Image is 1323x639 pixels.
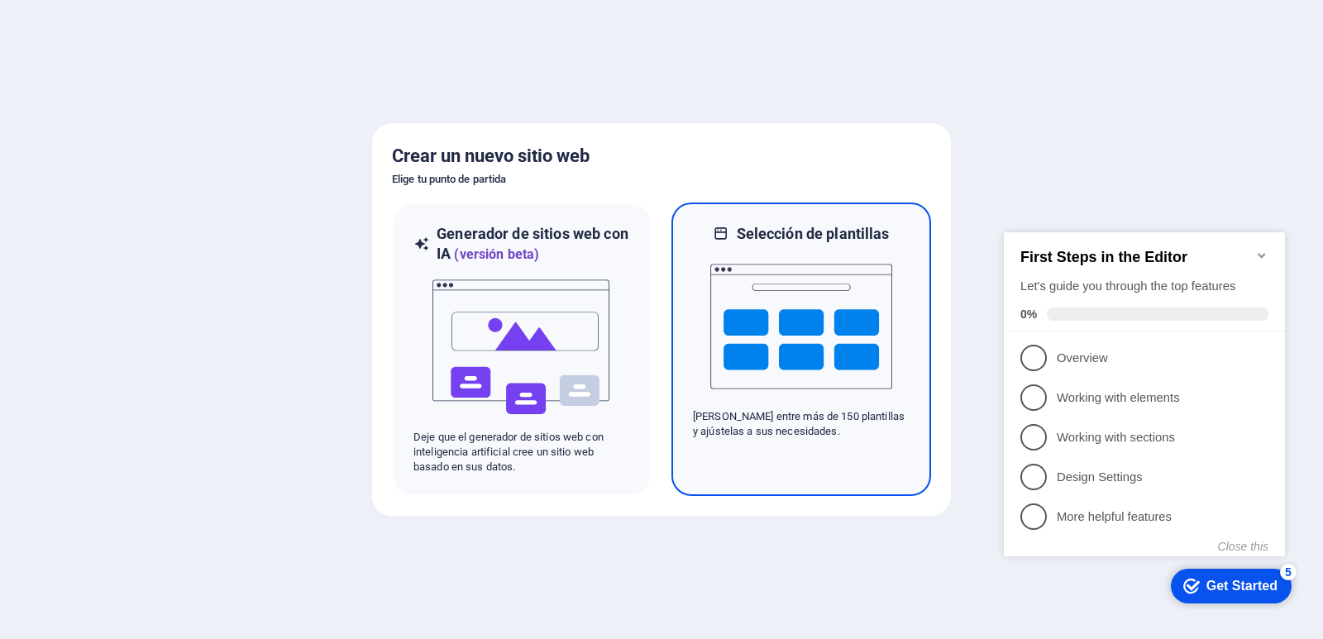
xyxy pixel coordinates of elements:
[454,246,539,262] font: (versión beta)
[737,225,890,242] font: Selección de plantillas
[7,130,288,169] li: Overview
[7,289,288,328] li: More helpful features
[693,410,905,437] font: [PERSON_NAME] entre más de 150 plantillas y ajústelas a sus necesidades.
[60,260,258,278] p: Design Settings
[60,141,258,159] p: Overview
[23,69,271,87] div: Let's guide you through the top features
[283,355,299,372] div: 5
[60,300,258,317] p: More helpful features
[60,221,258,238] p: Working with sections
[60,181,258,198] p: Working with elements
[7,169,288,209] li: Working with elements
[392,203,652,496] div: Generador de sitios web con IA(versión beta)aiDeje que el generador de sitios web con inteligenci...
[671,203,931,496] div: Selección de plantillas[PERSON_NAME] entre más de 150 plantillas y ajústelas a sus necesidades.
[437,225,628,262] font: Generador de sitios web con IA
[221,331,271,345] button: Close this
[23,99,50,112] span: 0%
[392,173,506,185] font: Elige tu punto de partida
[7,209,288,249] li: Working with sections
[258,41,271,54] div: Minimize checklist
[174,360,294,395] div: Get Started 5 items remaining, 0% complete
[23,41,271,58] h2: First Steps in the Editor
[431,265,613,430] img: ai
[209,370,280,385] div: Get Started
[413,431,604,473] font: Deje que el generador de sitios web con inteligencia artificial cree un sitio web basado en sus d...
[392,145,590,166] font: Crear un nuevo sitio web
[7,249,288,289] li: Design Settings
